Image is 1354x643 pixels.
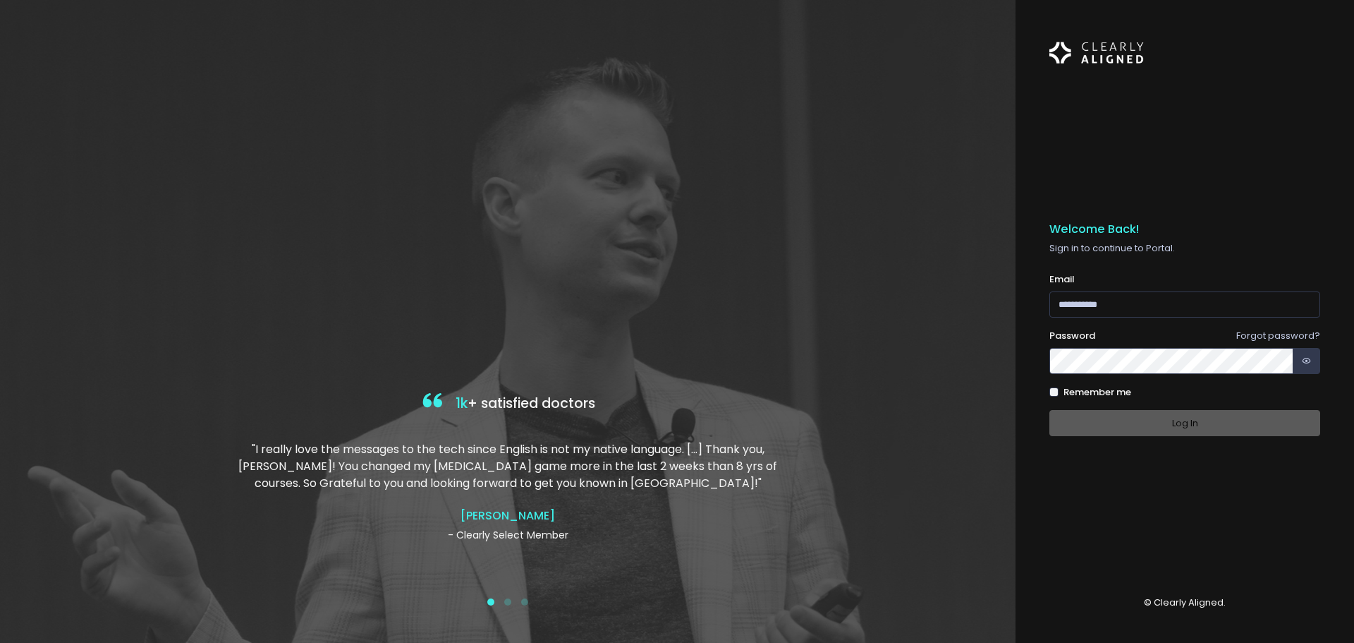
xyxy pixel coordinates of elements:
h4: [PERSON_NAME] [235,509,781,522]
p: Sign in to continue to Portal. [1049,241,1320,256]
img: Logo Horizontal [1049,34,1144,72]
p: "I really love the messages to the tech since English is not my native language. […] Thank you, [... [235,441,781,492]
label: Email [1049,272,1075,287]
h5: Welcome Back! [1049,222,1320,236]
p: - Clearly Select Member [235,528,781,543]
label: Remember me [1063,385,1131,399]
label: Password [1049,329,1095,343]
p: © Clearly Aligned. [1049,596,1320,610]
h4: + satisfied doctors [235,390,781,419]
span: 1k [456,394,468,413]
a: Forgot password? [1236,329,1320,342]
